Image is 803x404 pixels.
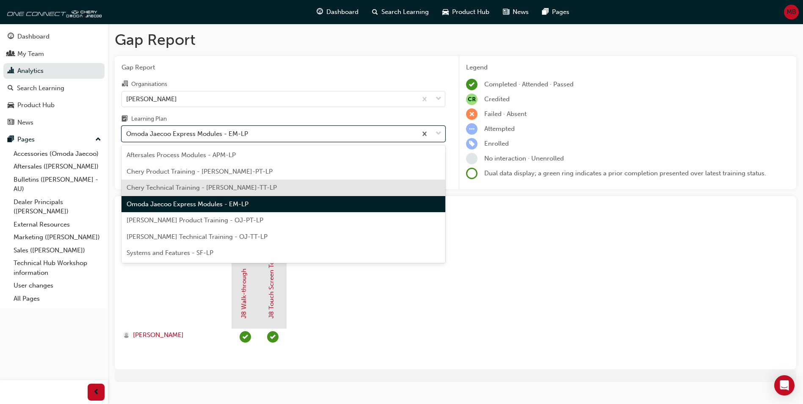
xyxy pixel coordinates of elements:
span: guage-icon [317,7,323,17]
span: learningRecordVerb_COMPLETE-icon [267,331,279,343]
span: pages-icon [8,136,14,144]
span: Product Hub [452,7,489,17]
div: [PERSON_NAME] [126,94,177,104]
h1: Gap Report [115,30,796,49]
span: Pages [552,7,569,17]
span: null-icon [466,94,477,105]
div: Legend [466,63,789,72]
button: Pages [3,132,105,147]
span: learningRecordVerb_ENROLL-icon [466,138,477,149]
span: learningRecordVerb_ATTEMPT-icon [466,123,477,135]
span: Systems and Features - SF-LP [127,249,213,257]
a: Dealer Principals ([PERSON_NAME]) [10,196,105,218]
span: chart-icon [8,67,14,75]
div: Organisations [131,80,167,89]
a: Marketing ([PERSON_NAME]) [10,231,105,244]
span: learningRecordVerb_COMPLETE-icon [466,79,477,90]
div: News [17,118,33,127]
span: up-icon [95,134,101,145]
span: down-icon [436,128,442,139]
a: Analytics [3,63,105,79]
span: learningRecordVerb_COMPLETE-icon [240,331,251,343]
span: [PERSON_NAME] Technical Training - OJ-TT-LP [127,233,268,241]
span: Search Learning [381,7,429,17]
img: oneconnect [4,3,102,20]
span: News [513,7,529,17]
a: car-iconProduct Hub [436,3,496,21]
span: MB [786,7,796,17]
span: Gap Report [121,63,445,72]
button: MB [784,5,799,19]
span: Aftersales Process Modules - APM-LP [127,151,236,159]
div: Search Learning [17,83,64,93]
a: J8 Walk-through [240,268,248,318]
span: learningRecordVerb_FAIL-icon [466,108,477,120]
a: Sales ([PERSON_NAME]) [10,244,105,257]
div: Open Intercom Messenger [774,375,795,396]
a: guage-iconDashboard [310,3,365,21]
div: Omoda Jaecoo Express Modules - EM-LP [126,129,248,139]
span: Failed · Absent [484,110,527,118]
a: [PERSON_NAME] [123,330,224,340]
a: Bulletins ([PERSON_NAME] - AU) [10,173,105,196]
button: DashboardMy TeamAnalyticsSearch LearningProduct HubNews [3,27,105,132]
span: [PERSON_NAME] Product Training - OJ-PT-LP [127,216,263,224]
a: J8 Touch Screen Top Tips [268,243,275,318]
a: Search Learning [3,80,105,96]
span: Attempted [484,125,515,133]
span: search-icon [372,7,378,17]
span: Credited [484,95,510,103]
span: learningplan-icon [121,116,128,123]
span: organisation-icon [121,80,128,88]
span: news-icon [8,119,14,127]
span: guage-icon [8,33,14,41]
a: My Team [3,46,105,62]
span: pages-icon [542,7,549,17]
span: Dashboard [326,7,359,17]
span: Chery Product Training - [PERSON_NAME]-PT-LP [127,168,273,175]
span: people-icon [8,50,14,58]
span: Completed · Attended · Passed [484,80,574,88]
span: prev-icon [93,387,99,398]
a: News [3,115,105,130]
span: search-icon [8,85,14,92]
a: External Resources [10,218,105,231]
a: news-iconNews [496,3,535,21]
a: Accessories (Omoda Jaecoo) [10,147,105,160]
span: [PERSON_NAME] [133,330,184,340]
span: Dual data display; a green ring indicates a prior completion presented over latest training status. [484,169,766,177]
a: Product Hub [3,97,105,113]
span: Omoda Jaecoo Express Modules - EM-LP [127,200,248,208]
span: Enrolled [484,140,509,147]
a: Dashboard [3,29,105,44]
span: learningRecordVerb_NONE-icon [466,153,477,164]
span: down-icon [436,94,442,105]
span: No interaction · Unenrolled [484,155,564,162]
a: pages-iconPages [535,3,576,21]
span: Chery Technical Training - [PERSON_NAME]-TT-LP [127,184,277,191]
div: Dashboard [17,32,50,42]
a: Technical Hub Workshop information [10,257,105,279]
div: Pages [17,135,35,144]
a: Aftersales ([PERSON_NAME]) [10,160,105,173]
span: car-icon [442,7,449,17]
div: My Team [17,49,44,59]
div: Product Hub [17,100,55,110]
div: Learning Plan [131,115,167,123]
a: All Pages [10,292,105,305]
a: search-iconSearch Learning [365,3,436,21]
span: news-icon [503,7,509,17]
a: User changes [10,279,105,292]
span: car-icon [8,102,14,109]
